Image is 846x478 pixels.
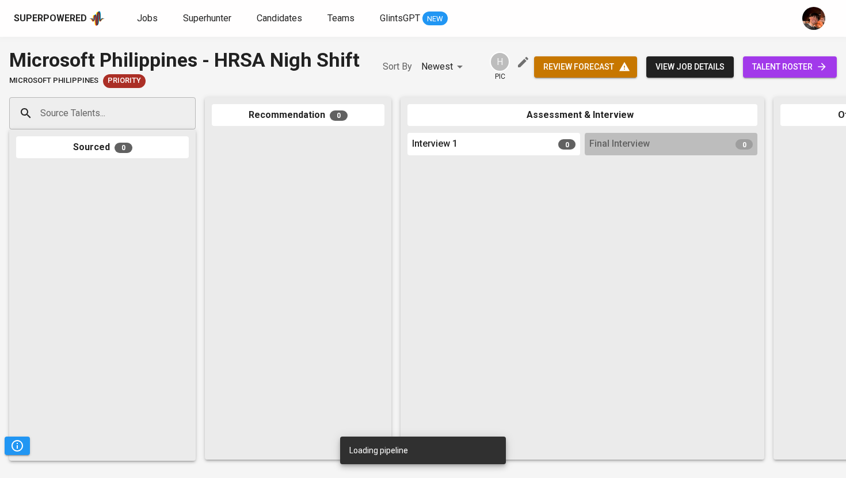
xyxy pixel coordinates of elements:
[183,12,234,26] a: Superhunter
[380,13,420,24] span: GlintsGPT
[589,137,650,151] span: Final Interview
[103,74,146,88] div: New Job received from Demand Team
[534,56,637,78] button: review forecast
[327,13,355,24] span: Teams
[490,52,510,82] div: pic
[212,104,384,127] div: Recommendation
[183,13,231,24] span: Superhunter
[189,112,192,114] button: Open
[421,56,467,78] div: Newest
[422,13,448,25] span: NEW
[16,136,189,159] div: Sourced
[115,143,132,153] span: 0
[743,56,837,78] a: talent roster
[646,56,734,78] button: view job details
[257,13,302,24] span: Candidates
[137,13,158,24] span: Jobs
[9,75,98,86] span: Microsoft Philippines
[802,7,825,30] img: diemas@glints.com
[103,75,146,86] span: Priority
[752,60,828,74] span: talent roster
[736,139,753,150] span: 0
[656,60,725,74] span: view job details
[137,12,160,26] a: Jobs
[327,12,357,26] a: Teams
[14,10,105,27] a: Superpoweredapp logo
[89,10,105,27] img: app logo
[380,12,448,26] a: GlintsGPT NEW
[257,12,304,26] a: Candidates
[490,52,510,72] div: H
[412,137,458,151] span: Interview 1
[421,60,453,74] p: Newest
[383,60,412,74] p: Sort By
[9,46,360,74] div: Microsoft Philippines - HRSA Nigh Shift
[330,110,348,121] span: 0
[543,60,628,74] span: review forecast
[14,12,87,25] div: Superpowered
[558,139,576,150] span: 0
[407,104,757,127] div: Assessment & Interview
[5,437,30,455] button: Pipeline Triggers
[349,440,408,461] div: Loading pipeline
